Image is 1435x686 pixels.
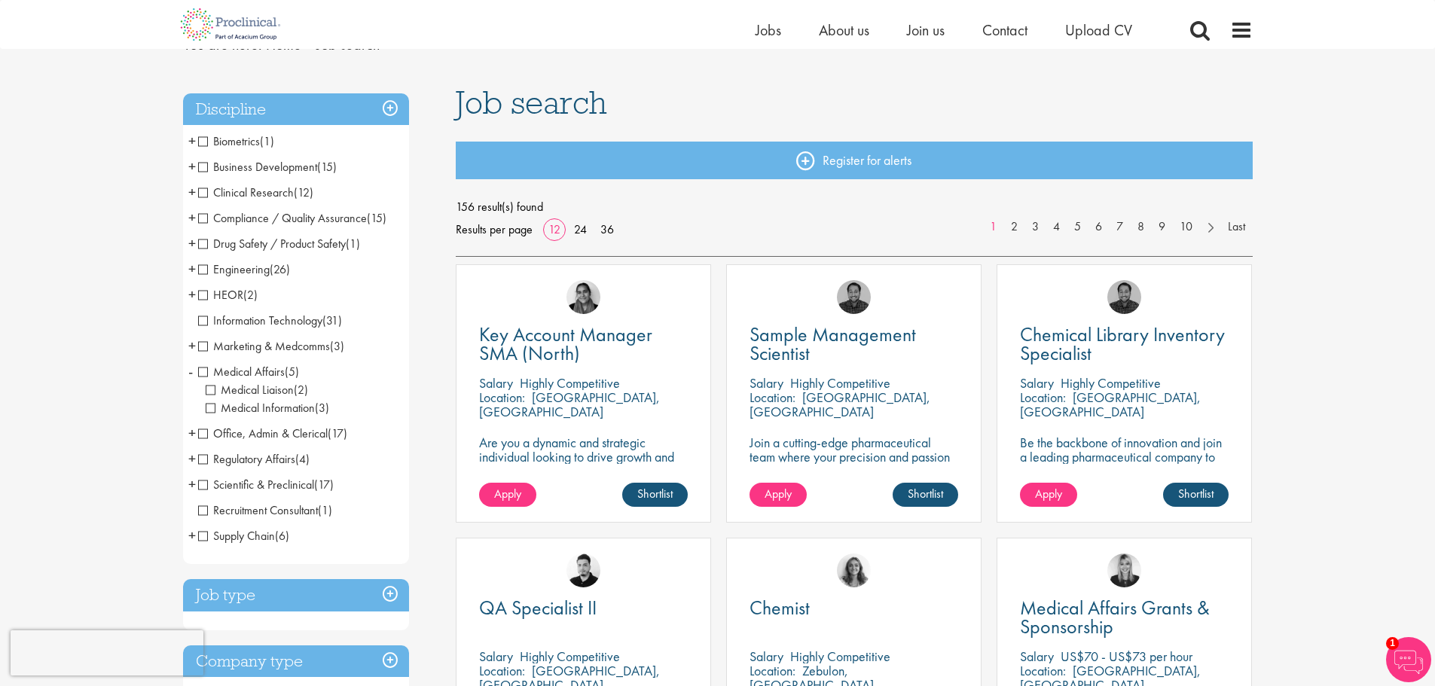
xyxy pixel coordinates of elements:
[183,645,409,678] h3: Company type
[330,338,344,354] span: (3)
[456,218,533,241] span: Results per page
[198,261,270,277] span: Engineering
[1020,374,1054,392] span: Salary
[1020,662,1066,679] span: Location:
[494,486,521,502] span: Apply
[1061,648,1192,665] p: US$70 - US$73 per hour
[456,82,607,123] span: Job search
[314,477,334,492] span: (17)
[1220,218,1253,236] a: Last
[750,599,958,617] a: Chemist
[275,528,289,544] span: (6)
[1386,637,1399,650] span: 1
[294,184,313,200] span: (12)
[188,360,193,383] span: -
[765,486,792,502] span: Apply
[188,283,196,306] span: +
[750,389,795,406] span: Location:
[188,422,196,444] span: +
[1020,389,1066,406] span: Location:
[198,451,310,467] span: Regulatory Affairs
[750,389,930,420] p: [GEOGRAPHIC_DATA], [GEOGRAPHIC_DATA]
[566,280,600,314] img: Anjali Parbhu
[1065,20,1132,40] a: Upload CV
[198,451,295,467] span: Regulatory Affairs
[198,338,330,354] span: Marketing & Medcomms
[270,261,290,277] span: (26)
[837,553,871,587] img: Jackie Cerchio
[1163,483,1229,507] a: Shortlist
[1046,218,1067,236] a: 4
[285,364,299,380] span: (5)
[756,20,781,40] a: Jobs
[520,648,620,665] p: Highly Competitive
[198,236,360,252] span: Drug Safety / Product Safety
[198,528,289,544] span: Supply Chain
[198,313,342,328] span: Information Technology
[198,502,332,518] span: Recruitment Consultant
[188,181,196,203] span: +
[569,221,592,237] a: 24
[188,206,196,229] span: +
[595,221,619,237] a: 36
[1020,435,1229,492] p: Be the backbone of innovation and join a leading pharmaceutical company to help keep life-changin...
[750,325,958,363] a: Sample Management Scientist
[479,322,652,366] span: Key Account Manager SMA (North)
[982,218,1004,236] a: 1
[198,159,317,175] span: Business Development
[1020,648,1054,665] span: Salary
[317,159,337,175] span: (15)
[260,133,274,149] span: (1)
[790,648,890,665] p: Highly Competitive
[188,447,196,470] span: +
[1003,218,1025,236] a: 2
[188,130,196,152] span: +
[520,374,620,392] p: Highly Competitive
[198,338,344,354] span: Marketing & Medcomms
[819,20,869,40] a: About us
[198,287,243,303] span: HEOR
[456,196,1253,218] span: 156 result(s) found
[188,334,196,357] span: +
[367,210,386,226] span: (15)
[188,473,196,495] span: +
[318,502,332,518] span: (1)
[750,648,783,665] span: Salary
[982,20,1027,40] a: Contact
[328,425,347,441] span: (17)
[198,184,313,200] span: Clinical Research
[566,553,600,587] img: Anderson Maldonado
[479,435,688,492] p: Are you a dynamic and strategic individual looking to drive growth and build lasting partnerships...
[543,221,566,237] a: 12
[750,374,783,392] span: Salary
[479,389,660,420] p: [GEOGRAPHIC_DATA], [GEOGRAPHIC_DATA]
[243,287,258,303] span: (2)
[198,477,334,492] span: Scientific & Preclinical
[198,210,386,226] span: Compliance / Quality Assurance
[1020,483,1077,507] a: Apply
[622,483,688,507] a: Shortlist
[198,477,314,492] span: Scientific & Preclinical
[1130,218,1152,236] a: 8
[198,184,294,200] span: Clinical Research
[1067,218,1088,236] a: 5
[479,599,688,617] a: QA Specialist II
[907,20,945,40] a: Join us
[750,662,795,679] span: Location:
[1107,280,1141,314] img: Mike Raletz
[206,382,294,398] span: Medical Liaison
[198,313,322,328] span: Information Technology
[456,142,1253,179] a: Register for alerts
[479,325,688,363] a: Key Account Manager SMA (North)
[183,579,409,611] h3: Job type
[1035,486,1062,502] span: Apply
[479,374,513,392] span: Salary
